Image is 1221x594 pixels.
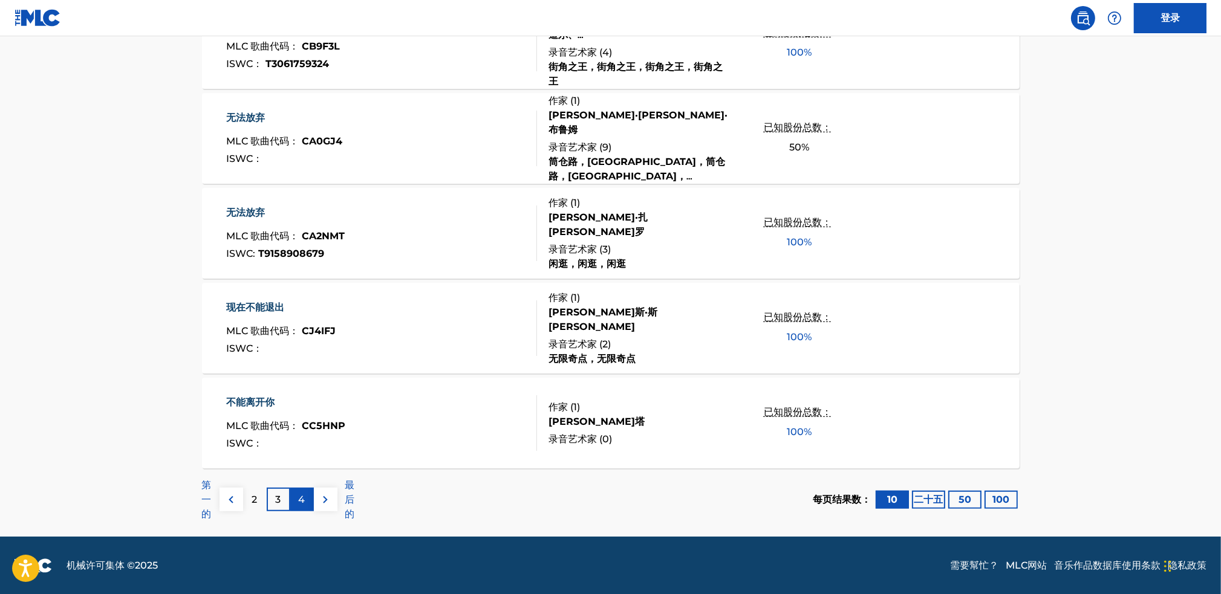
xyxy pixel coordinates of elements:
[226,437,253,449] font: ISWC
[764,311,832,323] font: 已知股份总数：
[549,338,602,350] font: 录音艺术家 (
[226,420,289,431] font: MLC 歌曲代码
[302,420,345,431] font: CC5HNP
[549,141,602,153] font: 录音艺术家 (
[577,197,580,208] font: )
[573,292,577,303] font: 1
[1071,6,1095,30] a: 公开搜索
[226,248,253,259] font: ISWC
[276,494,281,505] font: 3
[302,135,342,147] font: CA0GJ4
[289,230,299,242] font: ：
[226,40,289,52] font: MLC 歌曲代码
[573,401,577,413] font: 1
[253,153,262,164] font: ：
[252,494,258,505] font: 2
[202,283,1020,373] a: 现在不能退出MLC 歌曲代码：CJ4IFJISWC：作家 (1)[PERSON_NAME]斯·斯[PERSON_NAME]录音艺术家 (2)无限奇点，无限奇点已知股份总数：100%
[226,135,289,147] font: MLC 歌曲代码
[787,331,804,343] font: 100
[226,230,289,242] font: MLC 歌曲代码
[258,248,324,259] font: T9158908679
[950,560,998,571] font: 需要幫忙？
[549,197,573,208] font: 作家 (
[226,58,253,69] font: ISWC
[577,95,580,106] font: )
[253,343,262,354] font: ：
[1164,548,1171,584] div: 拖动
[1102,6,1127,30] div: 帮助
[226,153,253,164] font: ISWC
[226,207,265,218] font: 无法放弃
[302,230,345,242] font: CA2NMT
[993,494,1010,505] font: 100
[135,560,158,571] font: 2025
[202,378,1020,468] a: 不能离开你MLC 歌曲代码：CC5HNPISWC：作家 (1)[PERSON_NAME]塔录音艺术家 (0)已知股份总数：100%
[801,141,809,153] font: %
[608,244,611,255] font: )
[948,491,982,509] button: 50
[253,437,262,449] font: ：
[226,343,253,354] font: ISWC
[1006,558,1047,573] a: MLC网站
[265,58,329,69] font: T3061759324
[202,188,1020,279] a: 无法放弃MLC 歌曲代码：CA2NMTISWC:T9158908679作家 (1)[PERSON_NAME]·扎[PERSON_NAME]罗录音艺术家 (3)闲逛，闲逛，闲逛已知股份总数：100%
[959,494,971,505] font: 50
[609,433,612,445] font: )
[1076,11,1090,25] img: 搜索
[549,95,573,106] font: 作家 (
[1006,560,1047,571] font: MLC网站
[289,420,299,431] font: ：
[764,121,832,133] font: 已知股份总数：
[253,58,262,69] font: ：
[787,236,804,248] font: 100
[289,135,299,147] font: ：
[549,401,573,413] font: 作家 (
[914,494,943,505] font: 二十五
[1134,3,1206,33] a: 登录
[67,560,135,571] font: 机械许可集体 ©
[602,433,609,445] font: 0
[804,426,812,437] font: %
[549,61,723,87] font: 街角之王，街角之王，街角之王，街角之王
[1054,558,1161,573] a: 音乐作品数据库使用条款
[602,141,608,153] font: 9
[549,47,602,58] font: 录音艺术家 (
[887,494,897,505] font: 10
[912,491,945,509] button: 二十五
[226,396,275,408] font: 不能离开你
[787,47,804,58] font: 100
[299,494,305,505] font: 4
[764,216,832,228] font: 已知股份总数：
[549,156,725,196] font: 筒仓路，[GEOGRAPHIC_DATA]，筒仓路，[GEOGRAPHIC_DATA]，[GEOGRAPHIC_DATA]
[1161,536,1221,594] div: 聊天小组件
[789,141,801,153] font: 50
[1161,536,1221,594] iframe: 聊天小工具
[289,325,299,337] font: ：
[549,258,626,270] font: 闲逛，闲逛，闲逛
[15,9,61,27] img: MLC 标志
[224,492,238,507] img: 左边
[202,93,1020,184] a: 无法放弃MLC 歌曲代码：CA0GJ4ISWC：作家 (1)[PERSON_NAME]·[PERSON_NAME]·布鲁姆录音艺术家 (9)筒仓路，[GEOGRAPHIC_DATA]，筒仓路，[...
[318,492,333,507] img: 正确的
[1161,12,1180,24] font: 登录
[577,401,580,413] font: )
[253,248,255,259] font: :
[202,479,212,520] font: 第一的
[577,292,580,303] font: )
[602,338,608,350] font: 2
[549,353,636,364] font: 无限奇点，无限奇点
[804,331,812,343] font: %
[226,325,289,337] font: MLC 歌曲代码
[804,236,812,248] font: %
[549,211,648,237] font: [PERSON_NAME]·扎[PERSON_NAME]罗
[602,47,609,58] font: 4
[549,109,728,135] font: [PERSON_NAME]·[PERSON_NAME]·布鲁姆
[549,433,602,445] font: 录音艺术家 (
[876,491,909,509] button: 10
[573,95,577,106] font: 1
[602,244,608,255] font: 3
[549,244,602,255] font: 录音艺术家 (
[787,426,804,437] font: 100
[1054,560,1161,571] font: 音乐作品数据库使用条款
[1107,11,1122,25] img: 帮助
